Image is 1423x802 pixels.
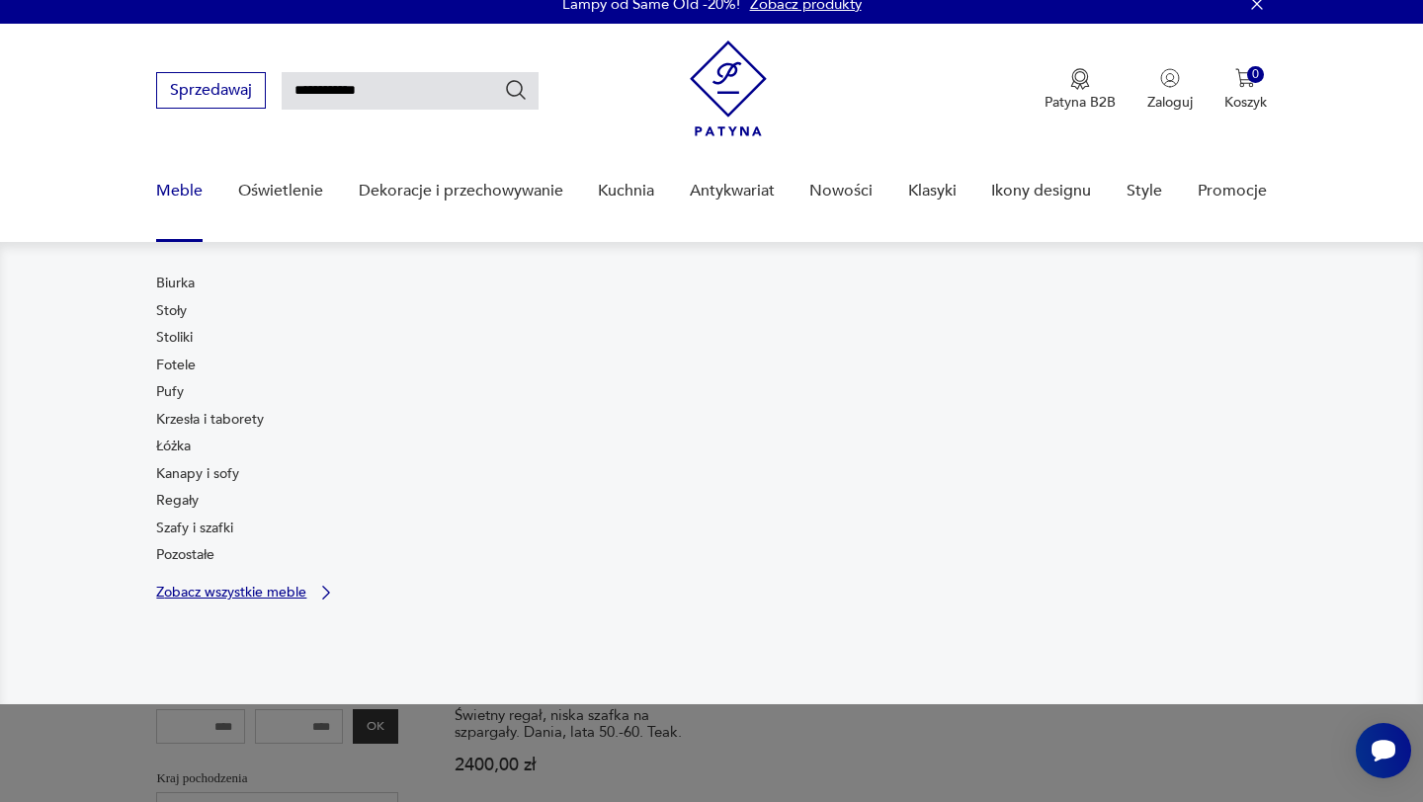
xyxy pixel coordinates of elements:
[156,519,233,538] a: Szafy i szafki
[156,491,199,511] a: Regały
[598,153,654,229] a: Kuchnia
[156,382,184,402] a: Pufy
[156,410,264,430] a: Krzesła i taborety
[156,437,191,456] a: Łóżka
[156,153,203,229] a: Meble
[1356,723,1411,778] iframe: Smartsupp widget button
[1224,68,1267,112] button: 0Koszyk
[156,586,306,599] p: Zobacz wszystkie meble
[1127,153,1162,229] a: Style
[1147,93,1193,112] p: Zaloguj
[156,356,196,375] a: Fotele
[1224,93,1267,112] p: Koszyk
[1198,153,1267,229] a: Promocje
[1247,66,1264,83] div: 0
[991,153,1091,229] a: Ikony designu
[156,328,193,348] a: Stoliki
[908,153,957,229] a: Klasyki
[504,78,528,102] button: Szukaj
[1147,68,1193,112] button: Zaloguj
[156,545,214,565] a: Pozostałe
[1045,68,1116,112] button: Patyna B2B
[156,274,195,293] a: Biurka
[690,40,767,136] img: Patyna - sklep z meblami i dekoracjami vintage
[156,72,266,109] button: Sprzedawaj
[1160,68,1180,88] img: Ikonka użytkownika
[690,153,775,229] a: Antykwariat
[359,153,563,229] a: Dekoracje i przechowywanie
[238,153,323,229] a: Oświetlenie
[1235,68,1255,88] img: Ikona koszyka
[156,583,336,602] a: Zobacz wszystkie meble
[1070,68,1090,90] img: Ikona medalu
[1045,68,1116,112] a: Ikona medaluPatyna B2B
[721,274,1267,641] img: 969d9116629659dbb0bd4e745da535dc.jpg
[156,301,187,321] a: Stoły
[809,153,873,229] a: Nowości
[156,464,239,484] a: Kanapy i sofy
[156,85,266,99] a: Sprzedawaj
[1045,93,1116,112] p: Patyna B2B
